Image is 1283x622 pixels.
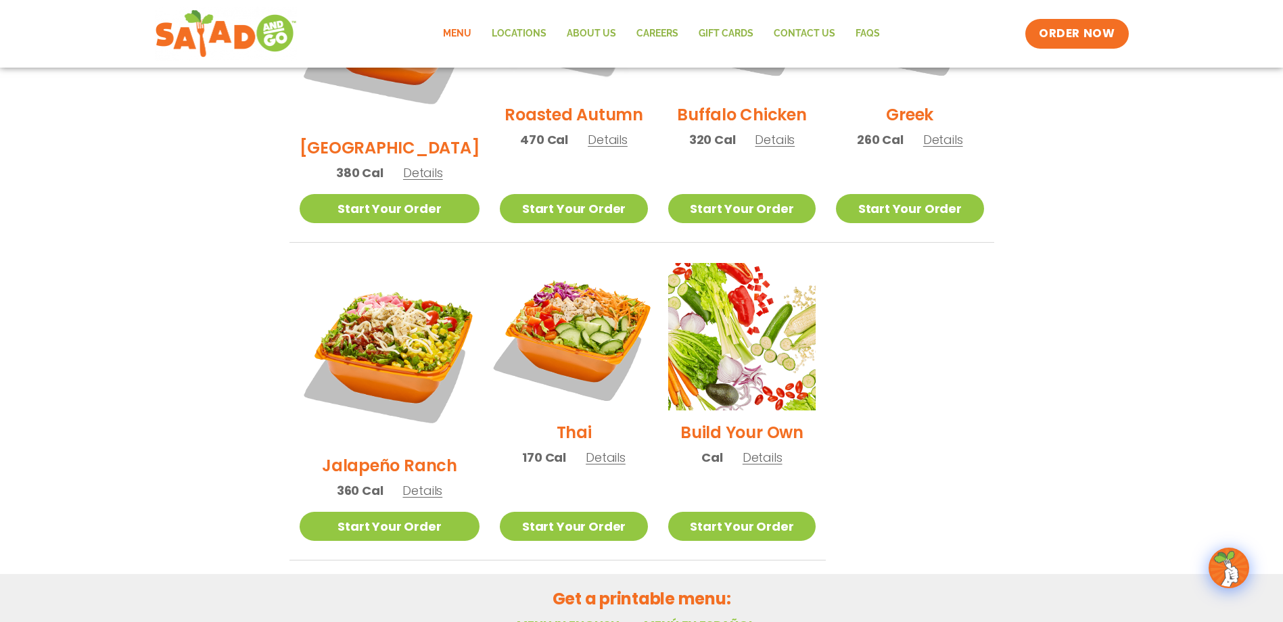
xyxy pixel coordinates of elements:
[677,103,806,126] h2: Buffalo Chicken
[857,130,904,149] span: 260 Cal
[557,18,626,49] a: About Us
[337,481,383,500] span: 360 Cal
[433,18,890,49] nav: Menu
[433,18,482,49] a: Menu
[300,512,480,541] a: Start Your Order
[588,131,628,148] span: Details
[322,454,457,477] h2: Jalapeño Ranch
[500,194,647,223] a: Start Your Order
[155,7,298,61] img: new-SAG-logo-768×292
[505,103,643,126] h2: Roasted Autumn
[923,131,963,148] span: Details
[289,587,994,611] h2: Get a printable menu:
[300,194,480,223] a: Start Your Order
[557,421,592,444] h2: Thai
[403,164,443,181] span: Details
[487,250,660,423] img: Product photo for Thai Salad
[668,263,816,410] img: Product photo for Build Your Own
[668,512,816,541] a: Start Your Order
[482,18,557,49] a: Locations
[336,164,383,182] span: 380 Cal
[836,194,983,223] a: Start Your Order
[689,18,764,49] a: GIFT CARDS
[845,18,890,49] a: FAQs
[626,18,689,49] a: Careers
[755,131,795,148] span: Details
[1210,549,1248,587] img: wpChatIcon
[886,103,933,126] h2: Greek
[300,136,480,160] h2: [GEOGRAPHIC_DATA]
[520,130,568,149] span: 470 Cal
[1039,26,1115,42] span: ORDER NOW
[743,449,783,466] span: Details
[1025,19,1128,49] a: ORDER NOW
[500,512,647,541] a: Start Your Order
[689,130,736,149] span: 320 Cal
[402,482,442,499] span: Details
[701,448,722,466] span: Cal
[300,263,480,444] img: Product photo for Jalapeño Ranch Salad
[522,448,566,466] span: 170 Cal
[764,18,845,49] a: Contact Us
[586,449,626,466] span: Details
[680,421,803,444] h2: Build Your Own
[668,194,816,223] a: Start Your Order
